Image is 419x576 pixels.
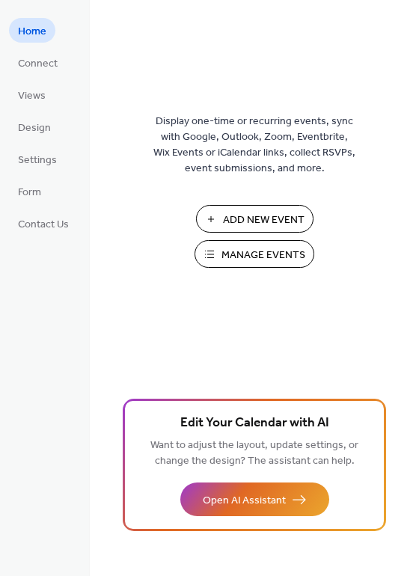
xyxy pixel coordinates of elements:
a: Design [9,114,60,139]
a: Home [9,18,55,43]
span: Connect [18,56,58,72]
span: Views [18,88,46,104]
span: Edit Your Calendar with AI [180,413,329,434]
button: Add New Event [196,205,314,233]
a: Connect [9,50,67,75]
a: Form [9,179,50,203]
span: Settings [18,153,57,168]
button: Open AI Assistant [180,482,329,516]
span: Manage Events [221,248,305,263]
span: Contact Us [18,217,69,233]
span: Display one-time or recurring events, sync with Google, Outlook, Zoom, Eventbrite, Wix Events or ... [153,114,355,177]
a: Views [9,82,55,107]
span: Home [18,24,46,40]
span: Design [18,120,51,136]
button: Manage Events [195,240,314,268]
span: Want to adjust the layout, update settings, or change the design? The assistant can help. [150,435,358,471]
a: Settings [9,147,66,171]
span: Form [18,185,41,200]
a: Contact Us [9,211,78,236]
span: Add New Event [223,212,305,228]
span: Open AI Assistant [203,493,286,509]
